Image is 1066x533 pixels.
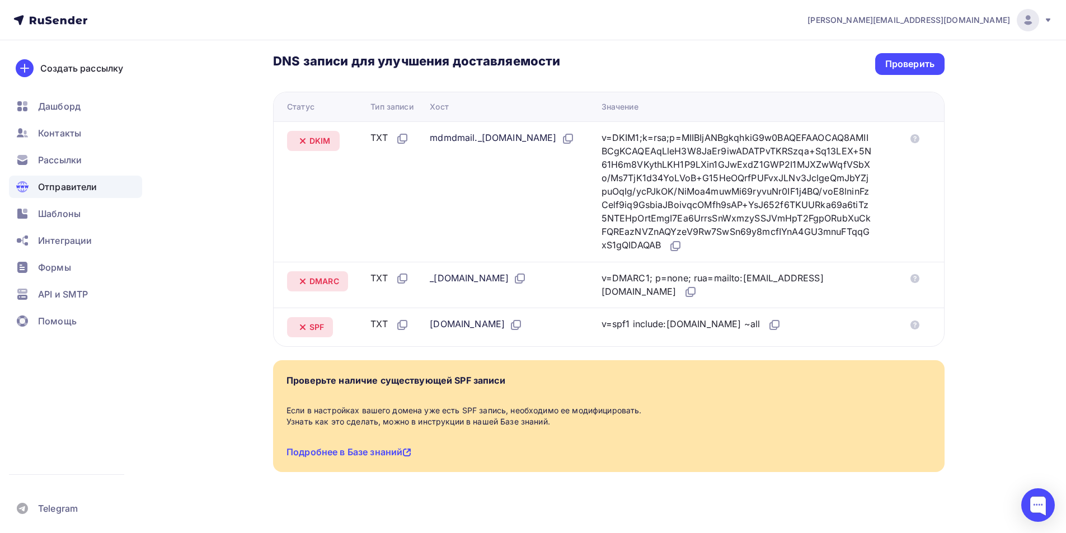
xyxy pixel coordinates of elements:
a: Отправители [9,176,142,198]
a: Формы [9,256,142,279]
div: Проверьте наличие существующей SPF записи [287,374,505,387]
div: v=DKIM1;k=rsa;p=MIIBIjANBgkqhkiG9w0BAQEFAAOCAQ8AMIIBCgKCAQEAqLleH3W8JaEr9iwADATPvTKRSzqa+Sq13LEX+... [602,131,872,253]
div: Значение [602,101,638,112]
span: Интеграции [38,234,92,247]
span: API и SMTP [38,287,88,301]
div: mdmdmail._[DOMAIN_NAME] [430,131,574,145]
span: Дашборд [38,100,81,113]
a: Подробнее в Базе знаний [287,446,411,457]
h3: DNS записи для улучшения доставляемости [273,53,560,71]
a: Дашборд [9,95,142,117]
div: Статус [287,101,314,112]
div: v=DMARC1; p=none; rua=mailto:[EMAIL_ADDRESS][DOMAIN_NAME] [602,271,872,299]
div: v=spf1 include:[DOMAIN_NAME] ~all [602,317,782,332]
div: [DOMAIN_NAME] [430,317,523,332]
a: Рассылки [9,149,142,171]
span: DMARC [309,276,339,287]
span: SPF [309,322,324,333]
div: TXT [370,131,408,145]
span: Помощь [38,314,77,328]
a: Шаблоны [9,202,142,225]
div: Проверить [885,58,934,70]
span: Отправители [38,180,97,194]
div: Хост [430,101,449,112]
div: TXT [370,271,408,286]
span: DKIM [309,135,331,147]
a: [PERSON_NAME][EMAIL_ADDRESS][DOMAIN_NAME] [807,9,1053,31]
a: Контакты [9,122,142,144]
div: _[DOMAIN_NAME] [430,271,527,286]
div: Создать рассылку [40,62,123,75]
span: Шаблоны [38,207,81,220]
span: Рассылки [38,153,82,167]
div: TXT [370,317,408,332]
span: Контакты [38,126,81,140]
span: [PERSON_NAME][EMAIL_ADDRESS][DOMAIN_NAME] [807,15,1010,26]
div: Тип записи [370,101,413,112]
span: Telegram [38,502,78,515]
span: Формы [38,261,71,274]
div: Если в настройках вашего домена уже есть SPF запись, необходимо ее модифицировать. Узнать как это... [287,405,931,427]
